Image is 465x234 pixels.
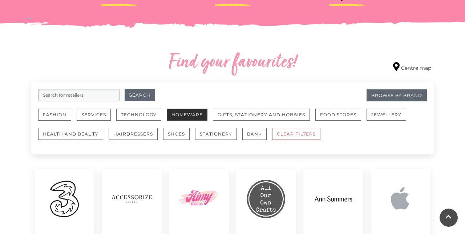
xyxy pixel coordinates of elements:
a: Centre map [393,62,431,72]
a: Bank [242,128,272,147]
button: Bank [242,128,267,140]
a: Hairdressers [109,128,163,147]
button: Gifts, Stationery and Hobbies [213,109,310,121]
a: Jewellery [367,109,412,128]
button: Homeware [167,109,207,121]
a: Gifts, Stationery and Hobbies [213,109,315,128]
a: Technology [116,109,167,128]
a: Health and Beauty [38,128,109,147]
button: Food Stores [315,109,361,121]
a: Fashion [38,109,77,128]
button: Services [77,109,111,121]
a: Services [77,109,116,128]
a: Food Stores [315,109,367,128]
button: Jewellery [367,109,406,121]
button: Search [125,89,155,101]
button: Fashion [38,109,71,121]
a: Stationery [195,128,242,147]
button: Health and Beauty [38,128,103,140]
a: Shoes [163,128,195,147]
a: Homeware [167,109,213,128]
a: CLEAR FILTERS [272,128,326,147]
button: CLEAR FILTERS [272,128,320,140]
a: Browse By Brand [367,89,427,101]
h2: Find your favourites! [100,51,365,74]
button: Stationery [195,128,237,140]
button: Hairdressers [109,128,158,140]
input: Search for retailers [38,89,120,101]
button: Shoes [163,128,190,140]
button: Technology [116,109,161,121]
